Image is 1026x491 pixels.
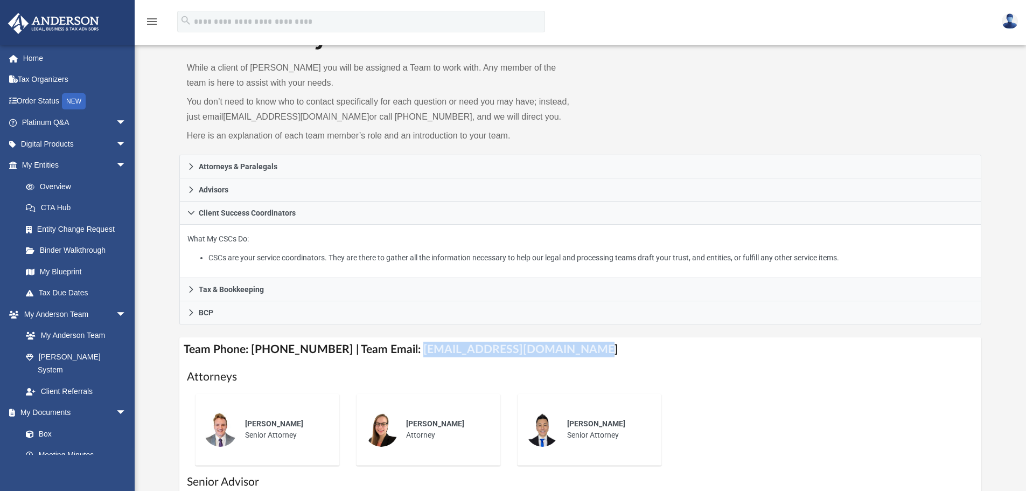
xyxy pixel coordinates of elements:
p: Here is an explanation of each team member’s role and an introduction to your team. [187,128,573,143]
div: Attorney [399,411,493,448]
a: Entity Change Request [15,218,143,240]
a: My Anderson Teamarrow_drop_down [8,303,137,325]
span: arrow_drop_down [116,155,137,177]
i: menu [145,15,158,28]
a: Overview [15,176,143,197]
span: BCP [199,309,213,316]
a: My Anderson Team [15,325,132,347]
a: CTA Hub [15,197,143,219]
span: arrow_drop_down [116,112,137,134]
div: Senior Attorney [560,411,654,448]
a: menu [145,20,158,28]
span: [PERSON_NAME] [245,419,303,428]
a: My Entitiesarrow_drop_down [8,155,143,176]
h4: Team Phone: [PHONE_NUMBER] | Team Email: [EMAIL_ADDRESS][DOMAIN_NAME] [179,337,982,362]
p: While a client of [PERSON_NAME] you will be assigned a Team to work with. Any member of the team ... [187,60,573,91]
a: My Blueprint [15,261,137,282]
a: Binder Walkthrough [15,240,143,261]
a: BCP [179,301,982,324]
a: Meeting Minutes [15,445,137,466]
a: Home [8,47,143,69]
a: Order StatusNEW [8,90,143,112]
div: Client Success Coordinators [179,225,982,278]
a: My Documentsarrow_drop_down [8,402,137,424]
img: thumbnail [203,412,238,447]
img: thumbnail [364,412,399,447]
span: Attorneys & Paralegals [199,163,277,170]
a: Tax Organizers [8,69,143,91]
span: [PERSON_NAME] [406,419,464,428]
a: Client Referrals [15,381,137,402]
a: Platinum Q&Aarrow_drop_down [8,112,143,134]
a: [PERSON_NAME] System [15,346,137,381]
a: Tax & Bookkeeping [179,278,982,301]
span: Client Success Coordinators [199,209,296,217]
span: arrow_drop_down [116,133,137,155]
span: [PERSON_NAME] [567,419,625,428]
img: User Pic [1002,13,1018,29]
div: Senior Attorney [238,411,332,448]
img: Anderson Advisors Platinum Portal [5,13,102,34]
div: NEW [62,93,86,109]
p: What My CSCs Do: [187,232,974,265]
a: Client Success Coordinators [179,202,982,225]
span: arrow_drop_down [116,303,137,326]
a: Box [15,423,132,445]
p: You don’t need to know who to contact specifically for each question or need you may have; instea... [187,94,573,125]
span: arrow_drop_down [116,402,137,424]
a: Tax Due Dates [15,282,143,304]
i: search [180,15,192,26]
h1: Attorneys [187,369,974,385]
a: Advisors [179,178,982,202]
span: Advisors [199,186,228,193]
a: Attorneys & Paralegals [179,155,982,178]
h1: Senior Advisor [187,474,974,490]
a: Digital Productsarrow_drop_down [8,133,143,155]
a: [EMAIL_ADDRESS][DOMAIN_NAME] [223,112,369,121]
img: thumbnail [525,412,560,447]
span: Tax & Bookkeeping [199,286,264,293]
li: CSCs are your service coordinators. They are there to gather all the information necessary to hel... [208,251,973,265]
